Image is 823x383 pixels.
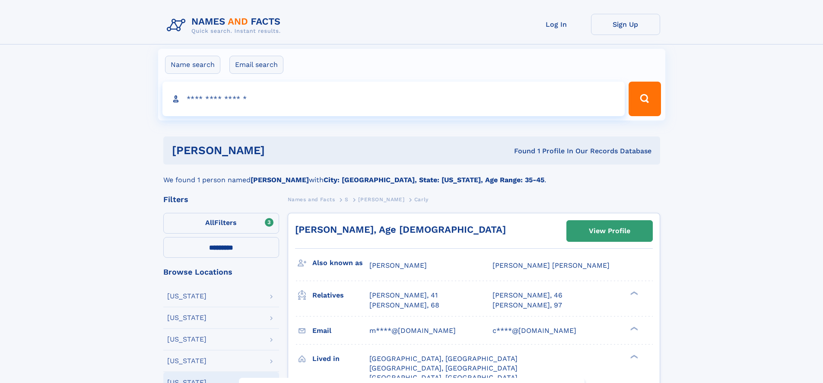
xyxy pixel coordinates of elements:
[369,301,439,310] a: [PERSON_NAME], 68
[229,56,283,74] label: Email search
[251,176,309,184] b: [PERSON_NAME]
[567,221,652,241] a: View Profile
[369,261,427,269] span: [PERSON_NAME]
[522,14,591,35] a: Log In
[369,355,518,363] span: [GEOGRAPHIC_DATA], [GEOGRAPHIC_DATA]
[167,314,207,321] div: [US_STATE]
[312,288,369,303] h3: Relatives
[358,194,404,205] a: [PERSON_NAME]
[165,56,220,74] label: Name search
[163,213,279,234] label: Filters
[163,165,660,185] div: We found 1 person named with .
[167,293,207,300] div: [US_STATE]
[312,323,369,338] h3: Email
[295,224,506,235] a: [PERSON_NAME], Age [DEMOGRAPHIC_DATA]
[628,291,639,296] div: ❯
[589,221,630,241] div: View Profile
[629,82,661,116] button: Search Button
[345,196,349,203] span: S
[163,14,288,37] img: Logo Names and Facts
[167,336,207,343] div: [US_STATE]
[312,351,369,366] h3: Lived in
[628,354,639,359] div: ❯
[389,146,651,156] div: Found 1 Profile In Our Records Database
[167,358,207,364] div: [US_STATE]
[205,218,214,227] span: All
[163,196,279,203] div: Filters
[414,196,429,203] span: Carly
[628,326,639,331] div: ❯
[312,256,369,270] h3: Also known as
[358,196,404,203] span: [PERSON_NAME]
[163,268,279,276] div: Browse Locations
[324,176,544,184] b: City: [GEOGRAPHIC_DATA], State: [US_STATE], Age Range: 35-45
[288,194,335,205] a: Names and Facts
[345,194,349,205] a: S
[369,291,438,300] a: [PERSON_NAME], 41
[493,301,562,310] a: [PERSON_NAME], 97
[162,82,625,116] input: search input
[369,364,518,372] span: [GEOGRAPHIC_DATA], [GEOGRAPHIC_DATA]
[493,291,562,300] a: [PERSON_NAME], 46
[369,374,518,382] span: [GEOGRAPHIC_DATA], [GEOGRAPHIC_DATA]
[493,261,610,269] span: [PERSON_NAME] [PERSON_NAME]
[172,145,390,156] h1: [PERSON_NAME]
[591,14,660,35] a: Sign Up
